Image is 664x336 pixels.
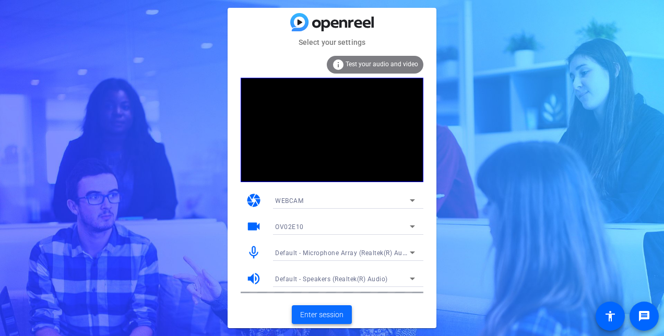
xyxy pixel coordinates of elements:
mat-icon: message [638,310,650,322]
span: OV02E10 [275,223,304,231]
mat-icon: mic_none [246,245,262,260]
button: Enter session [292,305,352,324]
span: Test your audio and video [346,61,418,68]
mat-icon: accessibility [604,310,616,322]
img: blue-gradient.svg [290,13,374,31]
span: Default - Speakers (Realtek(R) Audio) [275,275,388,283]
mat-icon: camera [246,193,262,208]
span: Enter session [300,309,343,320]
span: Default - Microphone Array (Realtek(R) Audio) [275,248,414,257]
mat-icon: info [332,58,345,71]
mat-icon: videocam [246,219,262,234]
span: WEBCAM [275,197,303,205]
mat-card-subtitle: Select your settings [228,37,436,48]
mat-icon: volume_up [246,271,262,286]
